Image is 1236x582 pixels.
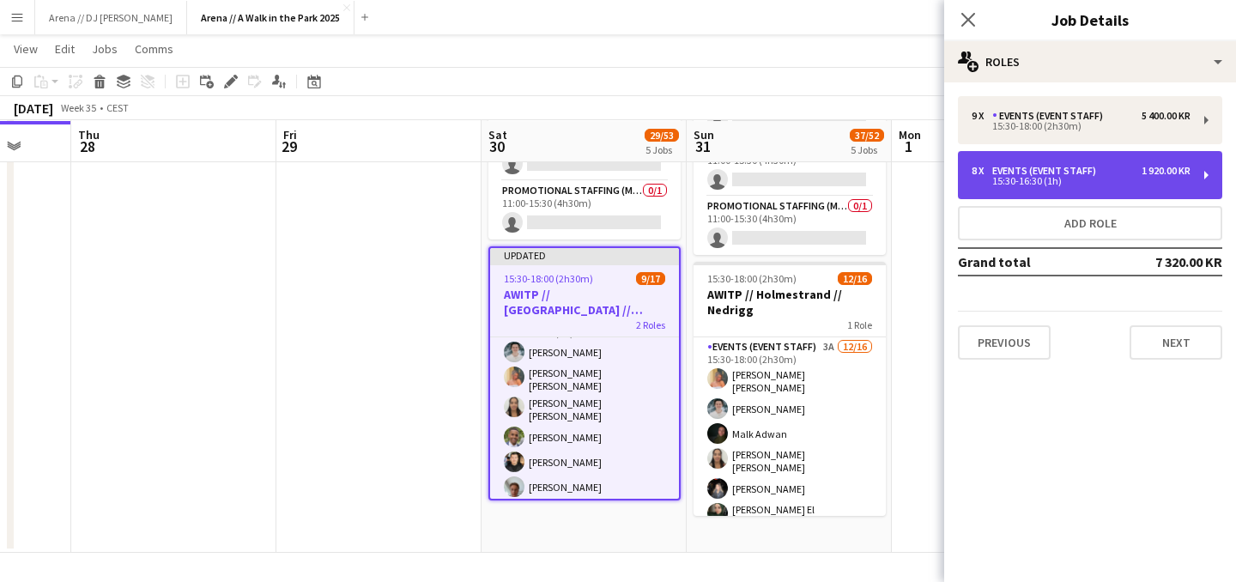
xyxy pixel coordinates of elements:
[851,143,883,156] div: 5 Jobs
[944,9,1236,31] h3: Job Details
[636,318,665,331] span: 2 Roles
[488,181,681,239] app-card-role: Promotional Staffing (Mascot)0/111:00-15:30 (4h30m)
[486,136,507,156] span: 30
[645,143,678,156] div: 5 Jobs
[283,127,297,142] span: Fri
[490,311,679,554] app-card-role: Events (Event Staff)6/815:30-16:30 (1h)[PERSON_NAME][PERSON_NAME] [PERSON_NAME][PERSON_NAME] [PER...
[847,318,872,331] span: 1 Role
[958,206,1222,240] button: Add role
[1142,165,1191,177] div: 1 920.00 KR
[92,41,118,57] span: Jobs
[488,127,507,142] span: Sat
[490,248,679,262] div: Updated
[55,41,75,57] span: Edit
[694,138,886,197] app-card-role: Artist0/111:00-15:30 (4h30m)
[694,262,886,516] app-job-card: 15:30-18:00 (2h30m)12/16AWITP // Holmestrand // Nedrigg1 RoleEvents (Event Staff)3A12/1615:30-18:...
[57,101,100,114] span: Week 35
[899,127,921,142] span: Mon
[48,38,82,60] a: Edit
[504,272,593,285] span: 15:30-18:00 (2h30m)
[14,100,53,117] div: [DATE]
[76,136,100,156] span: 28
[972,122,1191,130] div: 15:30-18:00 (2h30m)
[896,136,921,156] span: 1
[135,41,173,57] span: Comms
[992,165,1103,177] div: Events (Event Staff)
[488,246,681,500] app-job-card: Updated15:30-18:00 (2h30m)9/17AWITP // [GEOGRAPHIC_DATA] // [GEOGRAPHIC_DATA]2 RolesEvents (Event...
[1114,248,1222,276] td: 7 320.00 KR
[35,1,187,34] button: Arena // DJ [PERSON_NAME]
[187,1,354,34] button: Arena // A Walk in the Park 2025
[78,127,100,142] span: Thu
[838,272,872,285] span: 12/16
[972,165,992,177] div: 8 x
[281,136,297,156] span: 29
[944,41,1236,82] div: Roles
[85,38,124,60] a: Jobs
[694,197,886,255] app-card-role: Promotional Staffing (Mascot)0/111:00-15:30 (4h30m)
[694,287,886,318] h3: AWITP // Holmestrand // Nedrigg
[972,177,1191,185] div: 15:30-16:30 (1h)
[850,129,884,142] span: 37/52
[958,248,1114,276] td: Grand total
[645,129,679,142] span: 29/53
[992,110,1110,122] div: Events (Event Staff)
[128,38,180,60] a: Comms
[972,110,992,122] div: 9 x
[14,41,38,57] span: View
[7,38,45,60] a: View
[958,325,1051,360] button: Previous
[707,272,797,285] span: 15:30-18:00 (2h30m)
[694,127,714,142] span: Sun
[691,136,714,156] span: 31
[1142,110,1191,122] div: 5 400.00 KR
[490,287,679,318] h3: AWITP // [GEOGRAPHIC_DATA] // [GEOGRAPHIC_DATA]
[106,101,129,114] div: CEST
[1130,325,1222,360] button: Next
[636,272,665,285] span: 9/17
